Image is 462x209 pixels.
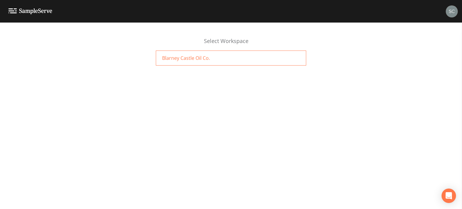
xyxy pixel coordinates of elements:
[162,54,210,62] span: Blarney Castle Oil Co.
[8,8,52,14] img: logo
[446,5,458,17] img: 8212e2e8aa105c16c1f0c661247e67a7
[156,51,306,66] a: Blarney Castle Oil Co.
[156,37,306,51] div: Select Workspace
[442,189,456,203] div: Open Intercom Messenger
